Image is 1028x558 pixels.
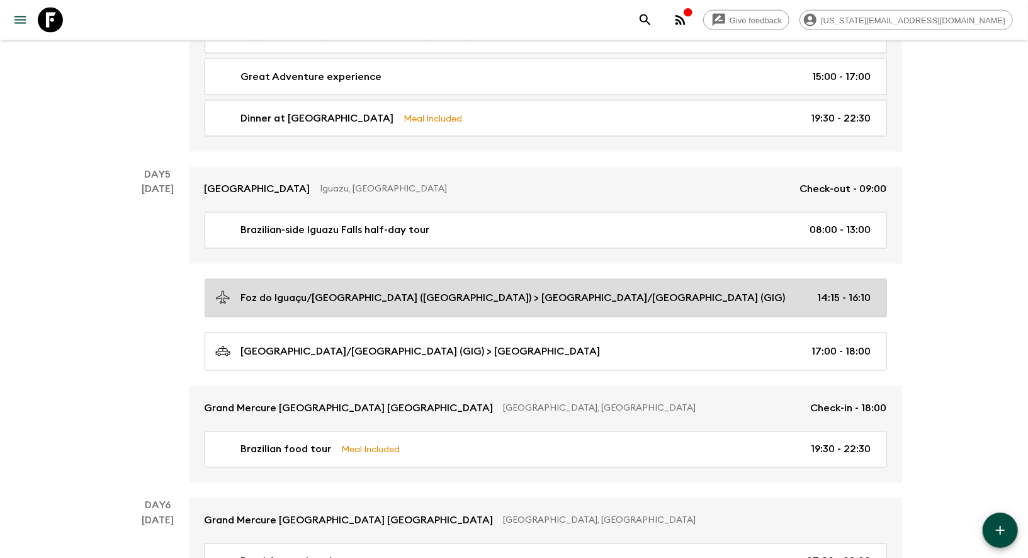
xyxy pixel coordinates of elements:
a: Foz do Iguaçu/[GEOGRAPHIC_DATA] ([GEOGRAPHIC_DATA]) > [GEOGRAPHIC_DATA]/[GEOGRAPHIC_DATA] (GIG)14... [205,279,887,317]
p: [GEOGRAPHIC_DATA] [205,182,310,197]
p: Day 5 [127,167,189,182]
span: [US_STATE][EMAIL_ADDRESS][DOMAIN_NAME] [814,16,1012,25]
p: Dinner at [GEOGRAPHIC_DATA] [241,111,394,126]
p: Brazilian-side Iguazu Falls half-day tour [241,223,430,238]
a: Give feedback [703,10,789,30]
p: Check-in - 18:00 [811,401,887,416]
p: 15:00 - 17:00 [813,69,871,84]
p: Grand Mercure [GEOGRAPHIC_DATA] [GEOGRAPHIC_DATA] [205,401,494,416]
p: Check-out - 09:00 [800,182,887,197]
button: search adventures [633,8,658,33]
span: Give feedback [723,16,789,25]
a: Grand Mercure [GEOGRAPHIC_DATA] [GEOGRAPHIC_DATA][GEOGRAPHIC_DATA], [GEOGRAPHIC_DATA] [189,498,902,544]
p: [GEOGRAPHIC_DATA], [GEOGRAPHIC_DATA] [504,402,801,415]
p: 08:00 - 13:00 [810,223,871,238]
p: [GEOGRAPHIC_DATA], [GEOGRAPHIC_DATA] [504,515,877,527]
p: Brazilian food tour [241,442,332,457]
p: 17:00 - 18:00 [812,344,871,360]
p: 19:30 - 22:30 [811,442,871,457]
p: Grand Mercure [GEOGRAPHIC_DATA] [GEOGRAPHIC_DATA] [205,513,494,528]
div: [DATE] [142,182,174,483]
p: Great Adventure experience [241,69,382,84]
p: Meal Included [404,111,463,125]
p: Meal Included [342,443,400,457]
a: [GEOGRAPHIC_DATA]Iguazu, [GEOGRAPHIC_DATA]Check-out - 09:00 [189,167,902,212]
div: [US_STATE][EMAIL_ADDRESS][DOMAIN_NAME] [799,10,1013,30]
a: Grand Mercure [GEOGRAPHIC_DATA] [GEOGRAPHIC_DATA][GEOGRAPHIC_DATA], [GEOGRAPHIC_DATA]Check-in - 1... [189,386,902,431]
a: Brazilian-side Iguazu Falls half-day tour08:00 - 13:00 [205,212,887,249]
p: [GEOGRAPHIC_DATA]/[GEOGRAPHIC_DATA] (GIG) > [GEOGRAPHIC_DATA] [241,344,601,360]
p: Day 6 [127,498,189,513]
p: 19:30 - 22:30 [811,111,871,126]
p: 14:15 - 16:10 [818,291,871,306]
a: Brazilian food tourMeal Included19:30 - 22:30 [205,431,887,468]
button: menu [8,8,33,33]
a: Great Adventure experience15:00 - 17:00 [205,59,887,95]
a: Dinner at [GEOGRAPHIC_DATA]Meal Included19:30 - 22:30 [205,100,887,137]
a: [GEOGRAPHIC_DATA]/[GEOGRAPHIC_DATA] (GIG) > [GEOGRAPHIC_DATA]17:00 - 18:00 [205,333,887,371]
p: Iguazu, [GEOGRAPHIC_DATA] [320,183,790,196]
p: Foz do Iguaçu/[GEOGRAPHIC_DATA] ([GEOGRAPHIC_DATA]) > [GEOGRAPHIC_DATA]/[GEOGRAPHIC_DATA] (GIG) [241,291,786,306]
